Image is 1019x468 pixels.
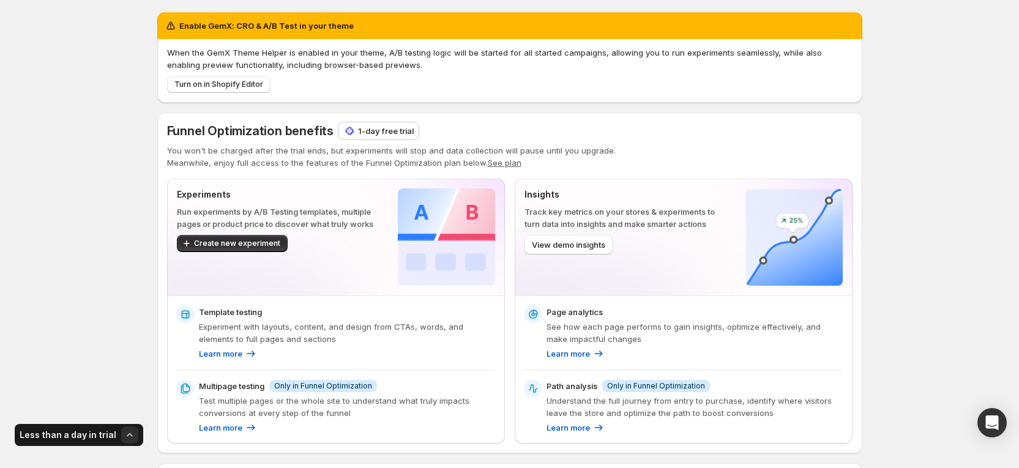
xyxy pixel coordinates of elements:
[167,76,271,93] button: Turn on in Shopify Editor
[547,306,603,318] p: Page analytics
[167,144,853,157] p: You won't be charged after the trial ends, but experiments will stop and data collection will pau...
[607,381,705,391] span: Only in Funnel Optimization
[20,429,116,441] h3: Less than a day in trial
[199,422,257,434] a: Learn more
[524,235,613,254] button: View demo insights
[199,321,495,345] p: Experiment with layouts, content, and design from CTAs, words, and elements to full pages and sec...
[547,395,843,419] p: Understand the full journey from entry to purchase, identify where visitors leave the store and o...
[167,124,334,138] span: Funnel Optimization benefits
[398,188,495,286] img: Experiments
[547,422,590,434] p: Learn more
[199,395,495,419] p: Test multiple pages or the whole site to understand what truly impacts conversions at every step ...
[274,381,372,391] span: Only in Funnel Optimization
[167,46,853,71] p: When the GemX Theme Helper is enabled in your theme, A/B testing logic will be started for all st...
[177,206,378,230] p: Run experiments by A/B Testing templates, multiple pages or product price to discover what truly ...
[199,380,264,392] p: Multipage testing
[488,158,521,168] button: See plan
[547,347,590,360] p: Learn more
[524,206,726,230] p: Track key metrics on your stores & experiments to turn data into insights and make smarter actions
[547,380,597,392] p: Path analysis
[745,188,843,286] img: Insights
[547,321,843,345] p: See how each page performs to gain insights, optimize effectively, and make impactful changes
[343,125,356,137] img: 1-day free trial
[547,422,605,434] a: Learn more
[177,235,288,252] button: Create new experiment
[179,20,354,32] h2: Enable GemX: CRO & A/B Test in your theme
[199,347,242,360] p: Learn more
[177,188,378,201] p: Experiments
[358,125,414,137] p: 1-day free trial
[199,306,262,318] p: Template testing
[174,80,263,89] span: Turn on in Shopify Editor
[547,347,605,360] a: Learn more
[194,239,280,248] span: Create new experiment
[977,408,1007,437] div: Open Intercom Messenger
[199,347,257,360] a: Learn more
[532,239,605,251] span: View demo insights
[524,188,726,201] p: Insights
[167,157,853,169] p: Meanwhile, enjoy full access to the features of the Funnel Optimization plan below.
[199,422,242,434] p: Learn more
